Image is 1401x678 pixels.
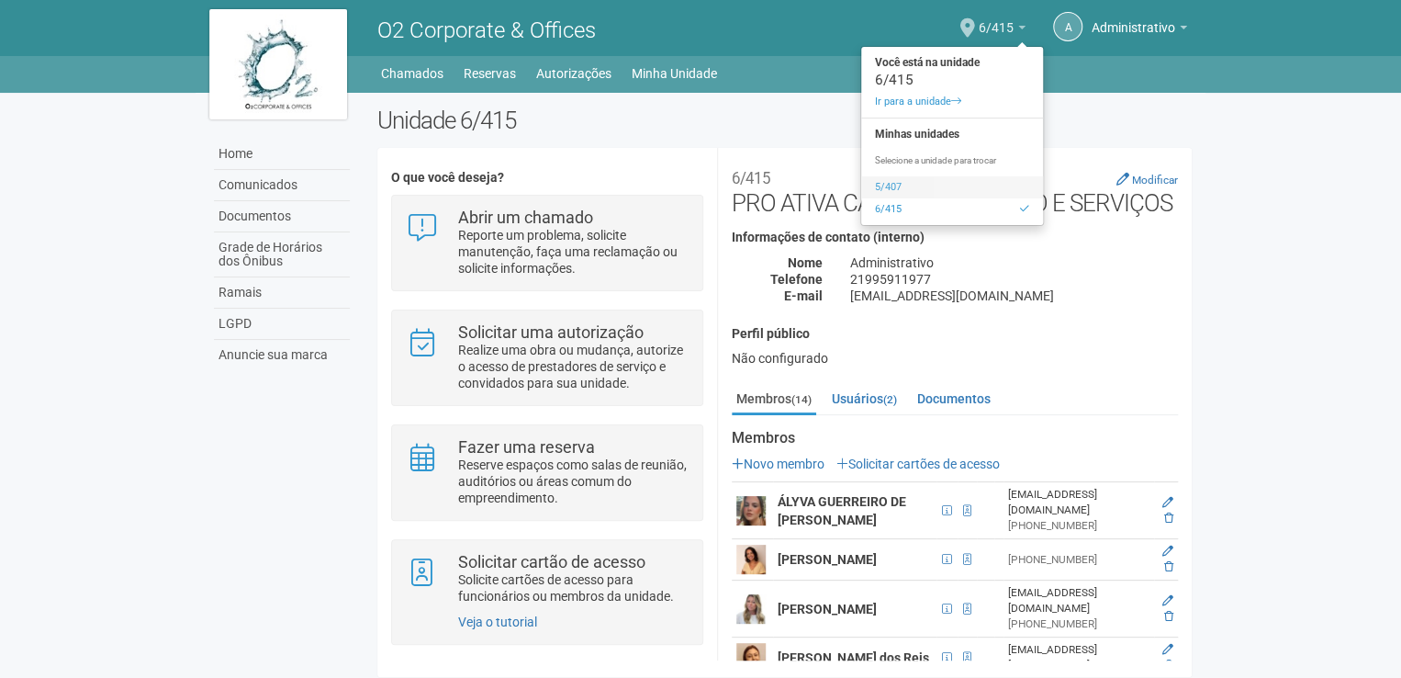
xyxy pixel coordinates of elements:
a: LGPD [214,309,350,340]
a: Novo membro [732,457,824,471]
a: Usuários(2) [827,385,902,412]
a: Comunicados [214,170,350,201]
a: Editar membro [1162,545,1173,558]
small: (2) [883,393,897,406]
img: logo.jpg [209,9,347,119]
strong: [PERSON_NAME] [778,552,877,567]
h4: Perfil público [732,327,1178,341]
strong: Solicitar cartão de acesso [458,552,645,571]
div: [PHONE_NUMBER] [1008,552,1149,568]
p: Solicite cartões de acesso para funcionários ou membros da unidade. [458,571,689,605]
h2: Unidade 6/415 [377,107,1192,134]
div: Administrativo [836,254,1192,271]
h4: Informações de contato (interno) [732,231,1178,244]
a: Home [214,139,350,170]
a: Ir para a unidade [861,91,1043,113]
strong: Fazer uma reserva [458,437,595,457]
a: 6/415 [979,23,1026,38]
p: Selecione a unidade para trocar [861,154,1043,167]
a: Abrir um chamado Reporte um problema, solicite manutenção, faça uma reclamação ou solicite inform... [406,209,688,277]
strong: Membros [732,430,1178,446]
h2: PRO ATIVA CAPITAL COMERCIO E SERVIÇOS [732,162,1178,217]
a: Grade de Horários dos Ônibus [214,232,350,277]
a: Autorizações [536,61,611,86]
a: Excluir membro [1164,610,1173,623]
div: 21995911977 [836,271,1192,288]
div: [EMAIL_ADDRESS][DOMAIN_NAME] [1008,642,1149,673]
strong: [PERSON_NAME] [778,602,877,616]
span: O2 Corporate & Offices [377,17,596,43]
a: Editar membro [1162,496,1173,509]
small: (14) [791,393,812,406]
h4: O que você deseja? [391,171,702,185]
a: 5/407 [861,176,1043,198]
strong: ÁLYVA GUERREIRO DE [PERSON_NAME] [778,494,906,527]
img: user.png [736,496,766,525]
img: user.png [736,643,766,672]
span: 6/415 [979,3,1014,35]
a: Ramais [214,277,350,309]
strong: Solicitar uma autorização [458,322,644,342]
a: Documentos [913,385,995,412]
strong: [PERSON_NAME] dos Reis [778,650,929,665]
span: Administrativo [1092,3,1175,35]
a: Reservas [464,61,516,86]
a: Veja o tutorial [458,615,537,629]
a: Excluir membro [1164,512,1173,525]
a: Anuncie sua marca [214,340,350,370]
a: Administrativo [1092,23,1187,38]
a: Minha Unidade [632,61,717,86]
a: Solicitar cartões de acesso [836,457,1000,471]
a: Documentos [214,201,350,232]
a: Fazer uma reserva Reserve espaços como salas de reunião, auditórios ou áreas comum do empreendime... [406,439,688,506]
small: Modificar [1132,174,1178,186]
div: [PHONE_NUMBER] [1008,518,1149,534]
small: 6/415 [732,169,770,187]
div: 6/415 [861,73,1043,86]
strong: Telefone [770,272,823,287]
div: [EMAIL_ADDRESS][DOMAIN_NAME] [836,288,1192,304]
a: Modificar [1116,172,1178,186]
a: A [1053,12,1082,41]
a: Excluir membro [1164,659,1173,672]
p: Reserve espaços como salas de reunião, auditórios ou áreas comum do empreendimento. [458,457,689,506]
a: 6/415 [861,198,1043,220]
a: Editar membro [1162,594,1173,607]
a: Membros(14) [732,385,816,415]
img: user.png [736,545,766,574]
strong: Abrir um chamado [458,208,593,227]
p: Realize uma obra ou mudança, autorize o acesso de prestadores de serviço e convidados para sua un... [458,342,689,391]
a: Solicitar cartão de acesso Solicite cartões de acesso para funcionários ou membros da unidade. [406,554,688,605]
div: [PHONE_NUMBER] [1008,616,1149,632]
div: [EMAIL_ADDRESS][DOMAIN_NAME] [1008,487,1149,518]
strong: E-mail [784,288,823,303]
img: user.png [736,594,766,624]
a: Excluir membro [1164,560,1173,573]
strong: Você está na unidade [861,51,1043,73]
strong: Minhas unidades [861,123,1043,145]
div: [EMAIL_ADDRESS][DOMAIN_NAME] [1008,585,1149,616]
strong: Nome [788,255,823,270]
a: Chamados [381,61,443,86]
div: Não configurado [732,350,1178,367]
p: Reporte um problema, solicite manutenção, faça uma reclamação ou solicite informações. [458,227,689,277]
a: Solicitar uma autorização Realize uma obra ou mudança, autorize o acesso de prestadores de serviç... [406,324,688,391]
a: Editar membro [1162,643,1173,656]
